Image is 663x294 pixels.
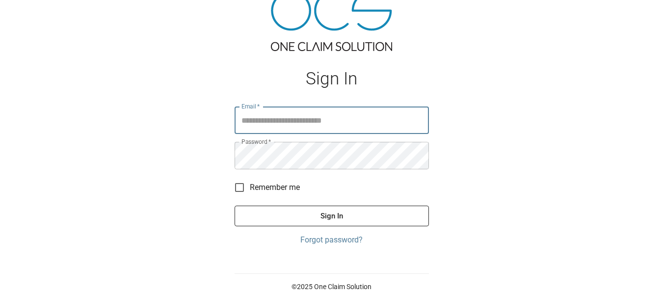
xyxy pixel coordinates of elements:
[235,206,429,226] button: Sign In
[235,69,429,89] h1: Sign In
[241,102,260,110] label: Email
[241,137,271,146] label: Password
[235,282,429,292] p: © 2025 One Claim Solution
[235,234,429,246] a: Forgot password?
[250,182,300,193] span: Remember me
[12,6,51,26] img: ocs-logo-white-transparent.png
